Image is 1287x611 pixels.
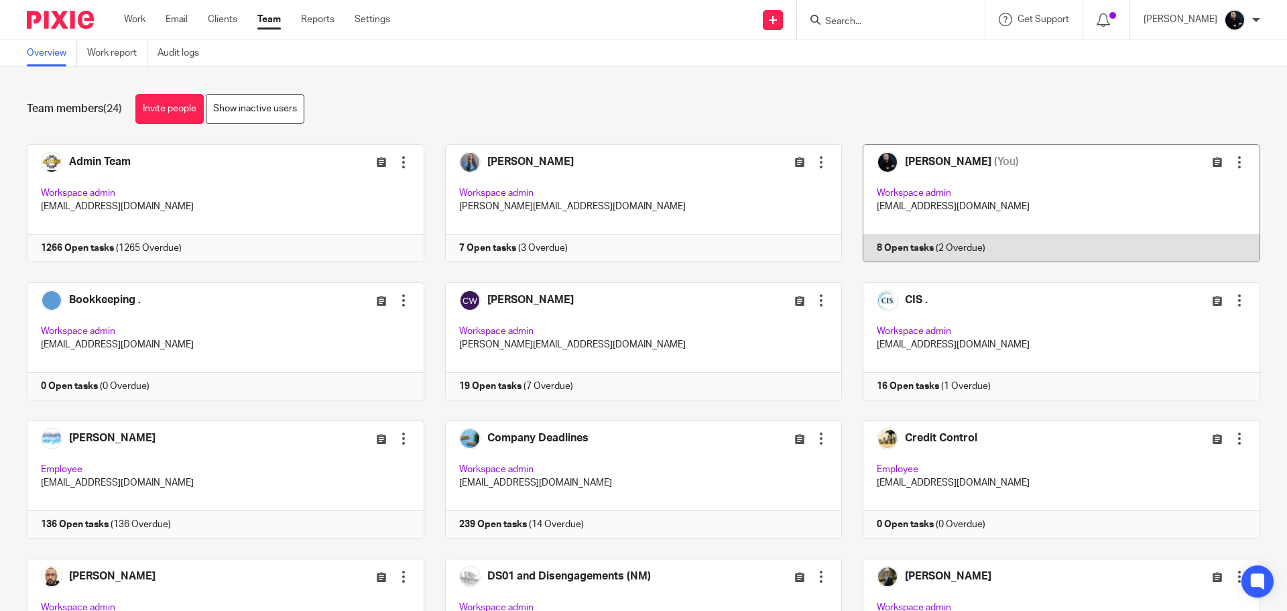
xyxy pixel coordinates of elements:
input: Search [824,16,944,28]
a: Show inactive users [206,94,304,124]
a: Email [166,13,188,26]
a: Settings [355,13,390,26]
a: Clients [208,13,237,26]
h1: Team members [27,102,122,116]
a: Overview [27,40,77,66]
a: Work [124,13,145,26]
a: Reports [301,13,334,26]
a: Audit logs [158,40,209,66]
a: Invite people [135,94,204,124]
p: [PERSON_NAME] [1144,13,1217,26]
img: Pixie [27,11,94,29]
a: Work report [87,40,147,66]
img: Headshots%20accounting4everything_Poppy%20Jakes%20Photography-2203.jpg [1224,9,1245,31]
span: (24) [103,103,122,114]
span: Get Support [1018,15,1069,24]
a: Team [257,13,281,26]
